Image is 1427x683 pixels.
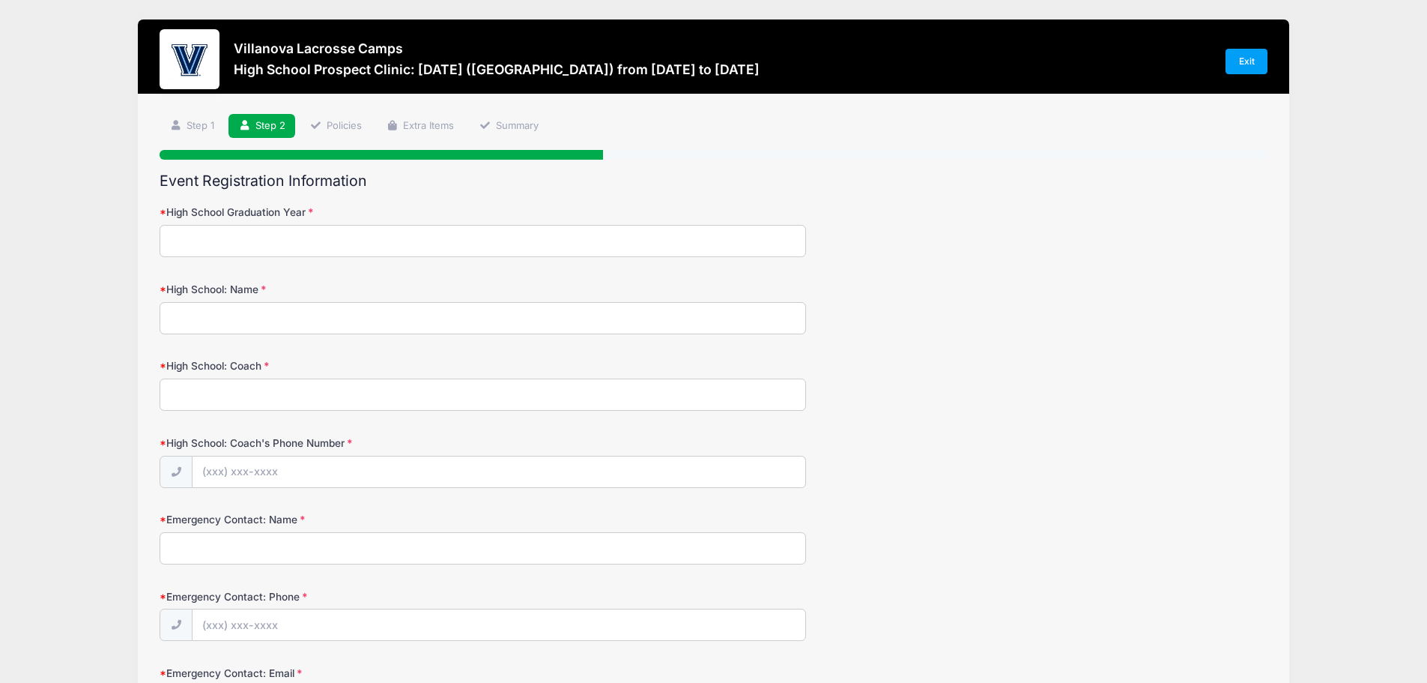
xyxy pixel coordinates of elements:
[192,456,806,488] input: (xxx) xxx-xxxx
[228,114,295,139] a: Step 2
[160,666,529,681] label: Emergency Contact: Email
[300,114,372,139] a: Policies
[160,282,529,297] label: High School: Name
[160,205,529,220] label: High School Graduation Year
[377,114,464,139] a: Extra Items
[192,609,806,641] input: (xxx) xxx-xxxx
[234,40,760,56] h3: Villanova Lacrosse Camps
[160,436,529,451] label: High School: Coach's Phone Number
[469,114,548,139] a: Summary
[160,512,529,527] label: Emergency Contact: Name
[160,358,529,373] label: High School: Coach
[160,114,224,139] a: Step 1
[1225,49,1267,74] a: Exit
[160,589,529,604] label: Emergency Contact: Phone
[234,61,760,77] h3: High School Prospect Clinic: [DATE] ([GEOGRAPHIC_DATA]) from [DATE] to [DATE]
[160,172,1267,190] h2: Event Registration Information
